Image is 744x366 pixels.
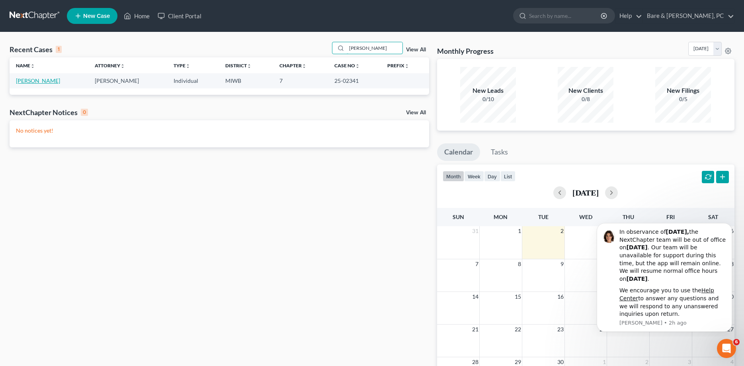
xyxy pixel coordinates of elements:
[517,226,522,236] span: 1
[558,95,613,103] div: 0/8
[355,64,360,69] i: unfold_more
[273,73,328,88] td: 7
[30,64,35,69] i: unfold_more
[154,9,205,23] a: Client Portal
[120,9,154,23] a: Home
[717,339,736,358] iframe: Intercom live chat
[186,64,190,69] i: unfold_more
[494,213,508,220] span: Mon
[557,292,564,301] span: 16
[471,226,479,236] span: 31
[460,86,516,95] div: New Leads
[167,73,219,88] td: Individual
[666,213,675,220] span: Fri
[95,63,125,69] a: Attorneyunfold_more
[16,63,35,69] a: Nameunfold_more
[484,143,515,161] a: Tasks
[10,45,62,54] div: Recent Cases
[404,64,409,69] i: unfold_more
[560,226,564,236] span: 2
[514,325,522,334] span: 22
[560,259,564,269] span: 9
[623,213,634,220] span: Thu
[572,188,599,197] h2: [DATE]
[56,46,62,53] div: 1
[437,143,480,161] a: Calendar
[453,213,464,220] span: Sun
[120,64,125,69] i: unfold_more
[708,213,718,220] span: Sat
[733,339,740,345] span: 6
[529,8,602,23] input: Search by name...
[225,63,252,69] a: Districtunfold_more
[83,13,110,19] span: New Case
[655,95,711,103] div: 0/5
[88,73,167,88] td: [PERSON_NAME]
[347,42,402,54] input: Search by name...
[334,63,360,69] a: Case Nounfold_more
[655,86,711,95] div: New Filings
[460,95,516,103] div: 0/10
[406,110,426,115] a: View All
[443,171,464,182] button: month
[579,213,592,220] span: Wed
[471,292,479,301] span: 14
[514,292,522,301] span: 15
[247,64,252,69] i: unfold_more
[16,127,423,135] p: No notices yet!
[538,213,549,220] span: Tue
[10,108,88,117] div: NextChapter Notices
[643,9,734,23] a: Bare & [PERSON_NAME], PC
[585,216,744,337] iframe: Intercom notifications message
[475,259,479,269] span: 7
[219,73,273,88] td: MIWB
[558,86,613,95] div: New Clients
[500,171,516,182] button: list
[464,171,484,182] button: week
[16,77,60,84] a: [PERSON_NAME]
[557,325,564,334] span: 23
[517,259,522,269] span: 8
[81,109,88,116] div: 0
[615,9,642,23] a: Help
[387,63,409,69] a: Prefixunfold_more
[174,63,190,69] a: Typeunfold_more
[279,63,307,69] a: Chapterunfold_more
[302,64,307,69] i: unfold_more
[471,325,479,334] span: 21
[328,73,381,88] td: 25-02341
[406,47,426,53] a: View All
[484,171,500,182] button: day
[437,46,494,56] h3: Monthly Progress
